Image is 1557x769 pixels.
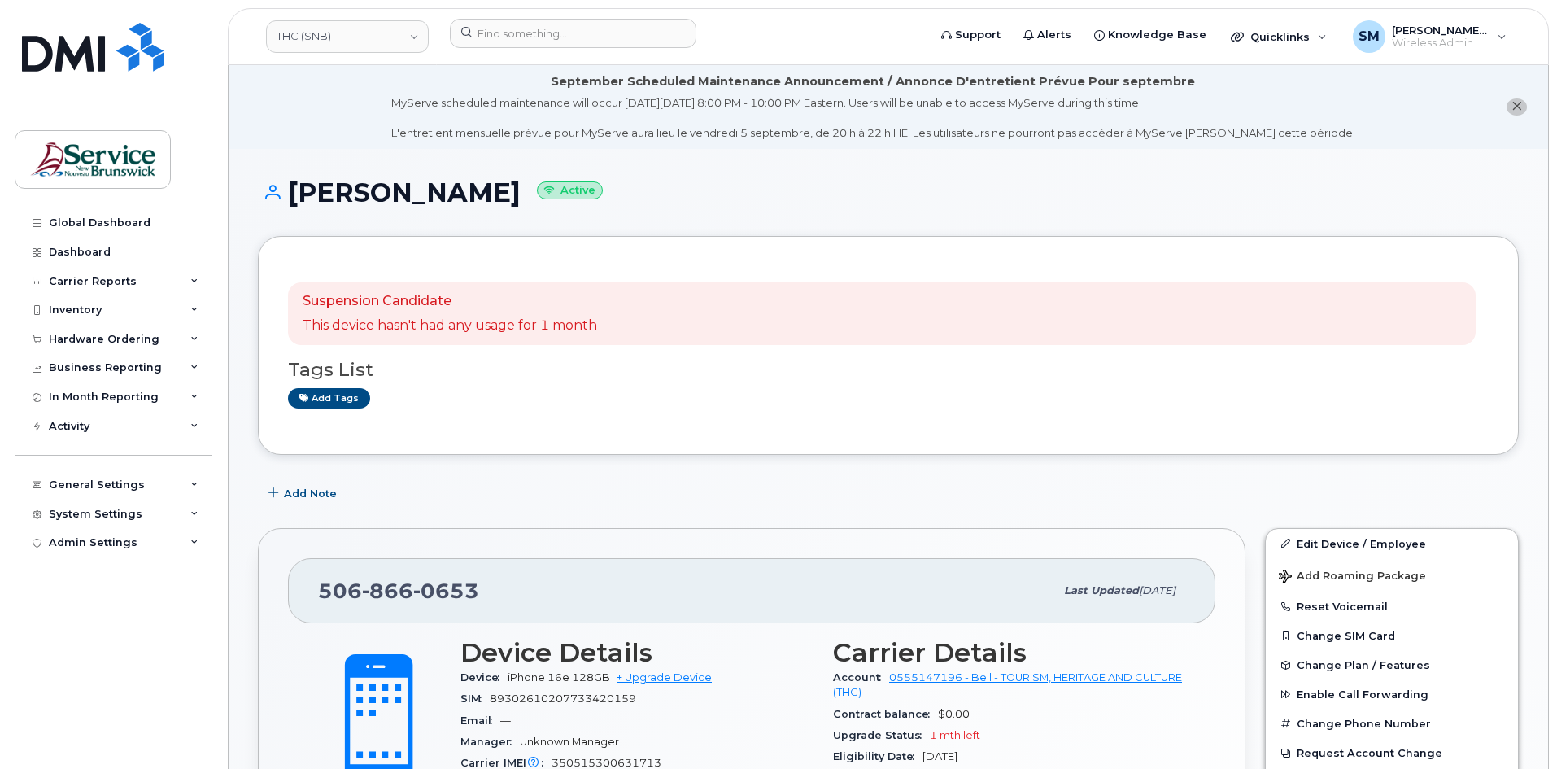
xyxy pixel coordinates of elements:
a: + Upgrade Device [617,671,712,684]
a: 0555147196 - Bell - TOURISM, HERITAGE AND CULTURE (THC) [833,671,1182,698]
span: Change Plan / Features [1297,659,1430,671]
span: SIM [460,693,490,705]
div: MyServe scheduled maintenance will occur [DATE][DATE] 8:00 PM - 10:00 PM Eastern. Users will be u... [391,95,1355,141]
p: Suspension Candidate [303,292,597,311]
span: Contract balance [833,708,938,720]
span: 0653 [413,579,479,603]
h3: Device Details [460,638,813,667]
span: Upgrade Status [833,729,930,741]
span: Eligibility Date [833,750,922,762]
small: Active [537,181,603,200]
button: Request Account Change [1266,738,1518,767]
span: Enable Call Forwarding [1297,688,1428,701]
span: Add Roaming Package [1279,570,1426,585]
button: Change Plan / Features [1266,650,1518,679]
span: 89302610207733420159 [490,693,636,705]
span: $0.00 [938,708,970,720]
p: This device hasn't had any usage for 1 month [303,317,597,335]
div: September Scheduled Maintenance Announcement / Annonce D'entretient Prévue Pour septembre [551,73,1195,90]
button: Add Roaming Package [1266,558,1518,592]
span: Unknown Manager [520,736,619,748]
span: Last updated [1064,584,1139,596]
span: [DATE] [922,750,957,762]
h3: Tags List [288,360,1489,380]
span: Device [460,671,508,684]
span: Add Note [284,486,337,501]
button: Reset Voicemail [1266,592,1518,621]
span: 866 [362,579,413,603]
span: Email [460,714,500,727]
span: [DATE] [1139,584,1175,596]
h1: [PERSON_NAME] [258,178,1519,207]
h3: Carrier Details [833,638,1186,667]
span: iPhone 16e 128GB [508,671,610,684]
span: Carrier IMEI [460,757,552,769]
a: Edit Device / Employee [1266,529,1518,558]
span: Account [833,671,889,684]
span: — [500,714,511,727]
button: close notification [1507,98,1527,116]
button: Add Note [258,479,351,509]
button: Change Phone Number [1266,709,1518,738]
button: Enable Call Forwarding [1266,679,1518,709]
span: 506 [318,579,479,603]
span: Manager [460,736,520,748]
span: 350515300631713 [552,757,661,769]
button: Change SIM Card [1266,621,1518,650]
span: 1 mth left [930,729,980,741]
a: Add tags [288,388,370,409]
